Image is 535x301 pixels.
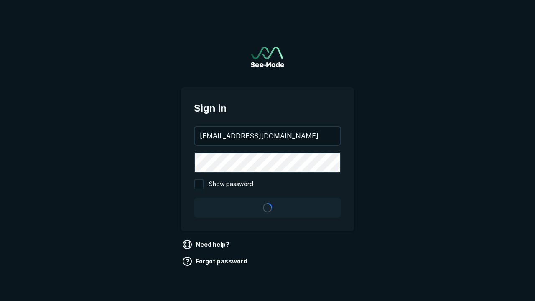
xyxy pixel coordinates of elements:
a: Forgot password [181,255,250,268]
input: your@email.com [195,127,340,145]
a: Go to sign in [251,47,284,67]
span: Show password [209,179,253,189]
img: See-Mode Logo [251,47,284,67]
span: Sign in [194,101,341,116]
a: Need help? [181,238,233,251]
